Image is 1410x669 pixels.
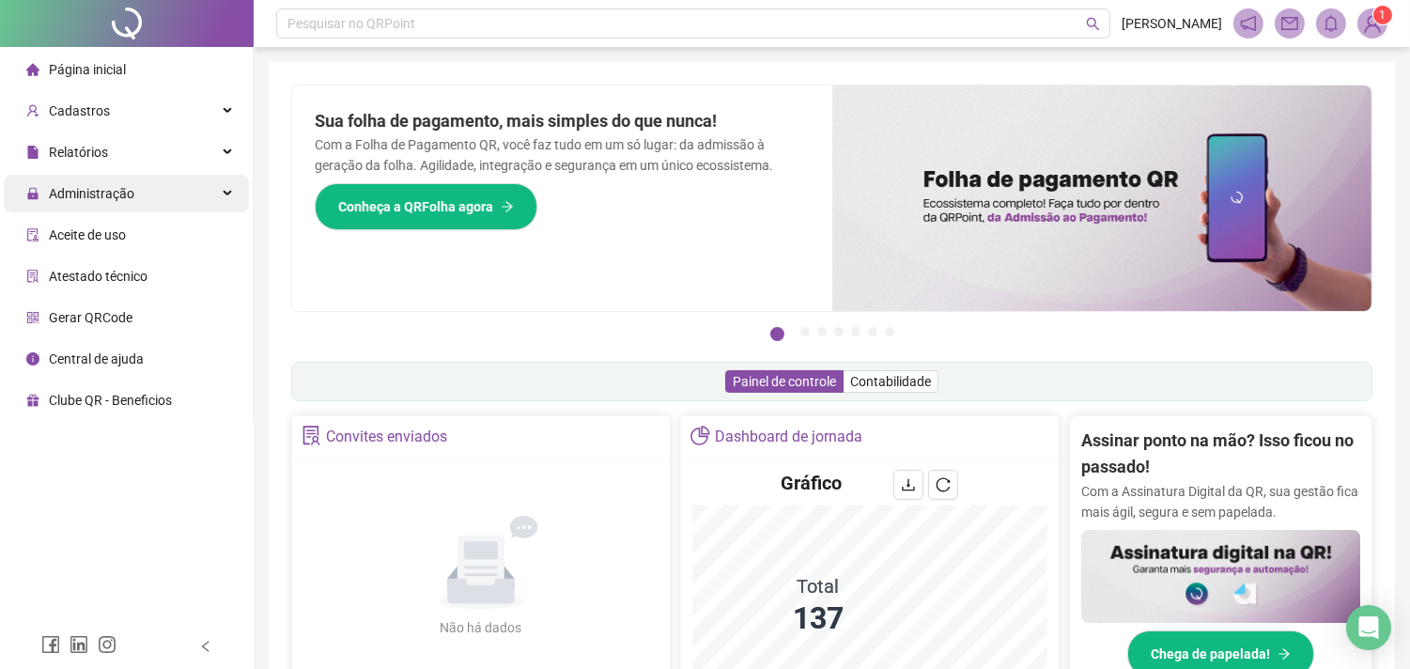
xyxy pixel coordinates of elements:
[1323,15,1340,32] span: bell
[315,134,810,176] p: Com a Folha de Pagamento QR, você faz tudo em um só lugar: da admissão à geração da folha. Agilid...
[49,269,147,284] span: Atestado técnico
[26,270,39,283] span: solution
[315,108,810,134] h2: Sua folha de pagamento, mais simples do que nunca!
[1081,481,1360,522] p: Com a Assinatura Digital da QR, sua gestão fica mais ágil, segura e sem papelada.
[98,635,116,654] span: instagram
[49,351,144,366] span: Central de ajuda
[49,227,126,242] span: Aceite de uso
[1086,17,1100,31] span: search
[817,327,827,336] button: 3
[26,228,39,241] span: audit
[26,146,39,159] span: file
[868,327,877,336] button: 6
[26,394,39,407] span: gift
[199,640,212,653] span: left
[41,635,60,654] span: facebook
[1281,15,1298,32] span: mail
[49,186,134,201] span: Administração
[49,62,126,77] span: Página inicial
[1358,9,1387,38] img: 90545
[26,104,39,117] span: user-add
[1278,647,1291,661] span: arrow-right
[781,470,842,496] h4: Gráfico
[49,145,108,160] span: Relatórios
[501,200,514,213] span: arrow-right
[1346,605,1391,650] div: Open Intercom Messenger
[851,327,860,336] button: 5
[1373,6,1392,24] sup: Atualize o seu contato no menu Meus Dados
[1122,13,1222,34] span: [PERSON_NAME]
[315,183,537,230] button: Conheça a QRFolha agora
[26,311,39,324] span: qrcode
[1081,428,1360,481] h2: Assinar ponto na mão? Isso ficou no passado!
[690,426,710,445] span: pie-chart
[1240,15,1257,32] span: notification
[338,196,493,217] span: Conheça a QRFolha agora
[70,635,88,654] span: linkedin
[834,327,844,336] button: 4
[1380,8,1387,22] span: 1
[715,421,862,453] div: Dashboard de jornada
[395,617,567,638] div: Não há dados
[49,310,132,325] span: Gerar QRCode
[832,86,1372,311] img: banner%2F8d14a306-6205-4263-8e5b-06e9a85ad873.png
[885,327,894,336] button: 7
[850,374,931,389] span: Contabilidade
[733,374,836,389] span: Painel de controle
[26,63,39,76] span: home
[49,103,110,118] span: Cadastros
[770,327,784,341] button: 1
[26,187,39,200] span: lock
[1151,644,1270,664] span: Chega de papelada!
[326,421,447,453] div: Convites enviados
[901,477,916,492] span: download
[49,393,172,408] span: Clube QR - Beneficios
[26,352,39,366] span: info-circle
[302,426,321,445] span: solution
[1081,530,1360,623] img: banner%2F02c71560-61a6-44d4-94b9-c8ab97240462.png
[936,477,951,492] span: reload
[800,327,810,336] button: 2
